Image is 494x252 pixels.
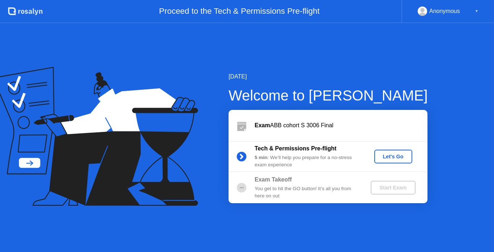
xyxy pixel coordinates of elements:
[377,154,409,159] div: Let's Go
[374,185,412,191] div: Start Exam
[255,155,268,160] b: 5 min
[255,185,359,200] div: You get to hit the GO button! It’s all you from here on out
[255,176,292,183] b: Exam Takeoff
[229,85,428,106] div: Welcome to [PERSON_NAME]
[229,72,428,81] div: [DATE]
[255,154,359,169] div: : We’ll help you prepare for a no-stress exam experience
[255,121,427,130] div: ABB cohort S 3006 Final
[374,150,412,163] button: Let's Go
[475,7,478,16] div: ▼
[429,7,460,16] div: Anonymous
[255,122,270,128] b: Exam
[255,145,336,151] b: Tech & Permissions Pre-flight
[371,181,415,195] button: Start Exam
